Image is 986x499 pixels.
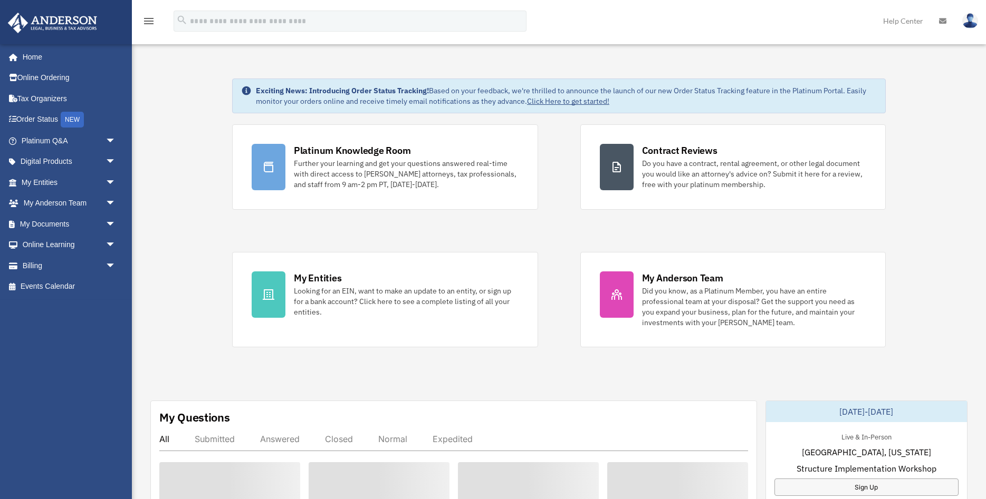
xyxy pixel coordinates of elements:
a: My Documentsarrow_drop_down [7,213,132,234]
img: Anderson Advisors Platinum Portal [5,13,100,33]
a: Online Learningarrow_drop_down [7,234,132,256]
span: arrow_drop_down [106,172,127,193]
div: Further your learning and get your questions answered real-time with direct access to [PERSON_NAM... [294,158,519,190]
a: Digital Productsarrow_drop_down [7,151,132,172]
a: Home [7,46,127,67]
a: Tax Organizers [7,88,132,109]
div: NEW [61,112,84,128]
span: arrow_drop_down [106,234,127,256]
a: My Anderson Team Did you know, as a Platinum Member, you have an entire professional team at your... [580,252,886,347]
span: Structure Implementation Workshop [797,462,936,475]
a: Platinum Q&Aarrow_drop_down [7,130,132,151]
div: Closed [325,434,353,444]
span: arrow_drop_down [106,151,127,173]
a: My Anderson Teamarrow_drop_down [7,193,132,214]
a: My Entities Looking for an EIN, want to make an update to an entity, or sign up for a bank accoun... [232,252,538,347]
a: Online Ordering [7,67,132,89]
div: Contract Reviews [642,144,717,157]
div: Did you know, as a Platinum Member, you have an entire professional team at your disposal? Get th... [642,286,867,328]
div: Normal [378,434,407,444]
a: Order StatusNEW [7,109,132,131]
div: Platinum Knowledge Room [294,144,411,157]
a: Billingarrow_drop_down [7,255,132,276]
a: My Entitiesarrow_drop_down [7,172,132,193]
div: All [159,434,169,444]
a: menu [142,18,155,27]
span: [GEOGRAPHIC_DATA], [US_STATE] [802,446,931,458]
a: Events Calendar [7,276,132,297]
img: User Pic [962,13,978,28]
i: search [176,14,188,26]
a: Click Here to get started! [527,96,609,106]
div: Do you have a contract, rental agreement, or other legal document you would like an attorney's ad... [642,158,867,190]
span: arrow_drop_down [106,213,127,235]
a: Contract Reviews Do you have a contract, rental agreement, or other legal document you would like... [580,124,886,210]
a: Platinum Knowledge Room Further your learning and get your questions answered real-time with dire... [232,124,538,210]
div: Answered [260,434,300,444]
div: Live & In-Person [833,430,900,442]
div: Based on your feedback, we're thrilled to announce the launch of our new Order Status Tracking fe... [256,85,877,106]
a: Sign Up [774,478,959,496]
div: My Anderson Team [642,271,723,285]
div: My Entities [294,271,341,285]
div: Submitted [195,434,235,444]
strong: Exciting News: Introducing Order Status Tracking! [256,86,429,95]
span: arrow_drop_down [106,130,127,152]
div: Looking for an EIN, want to make an update to an entity, or sign up for a bank account? Click her... [294,286,519,317]
span: arrow_drop_down [106,193,127,214]
span: arrow_drop_down [106,255,127,277]
div: [DATE]-[DATE] [766,401,967,422]
i: menu [142,15,155,27]
div: My Questions [159,409,230,425]
div: Expedited [433,434,473,444]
